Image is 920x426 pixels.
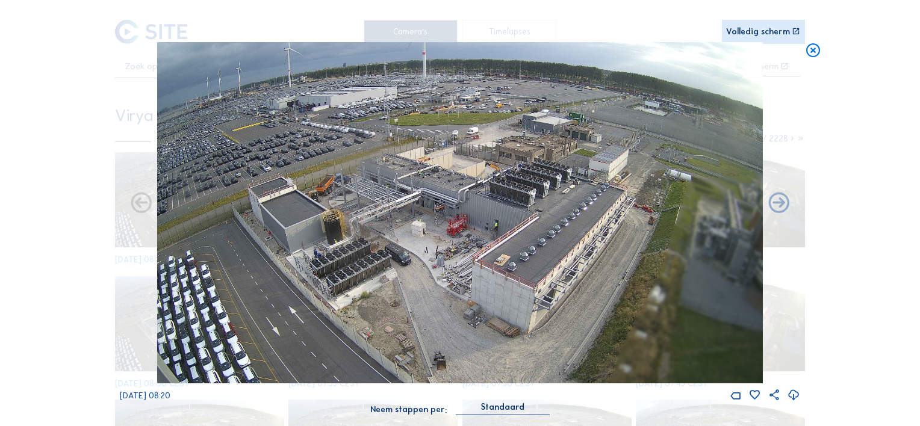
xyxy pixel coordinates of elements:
[766,191,791,216] i: Back
[157,42,763,383] img: Image
[129,191,154,216] i: Forward
[120,390,170,401] span: [DATE] 08:20
[456,402,550,415] div: Standaard
[726,28,790,36] div: Volledig scherm
[370,406,447,414] div: Neem stappen per:
[481,402,524,413] div: Standaard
